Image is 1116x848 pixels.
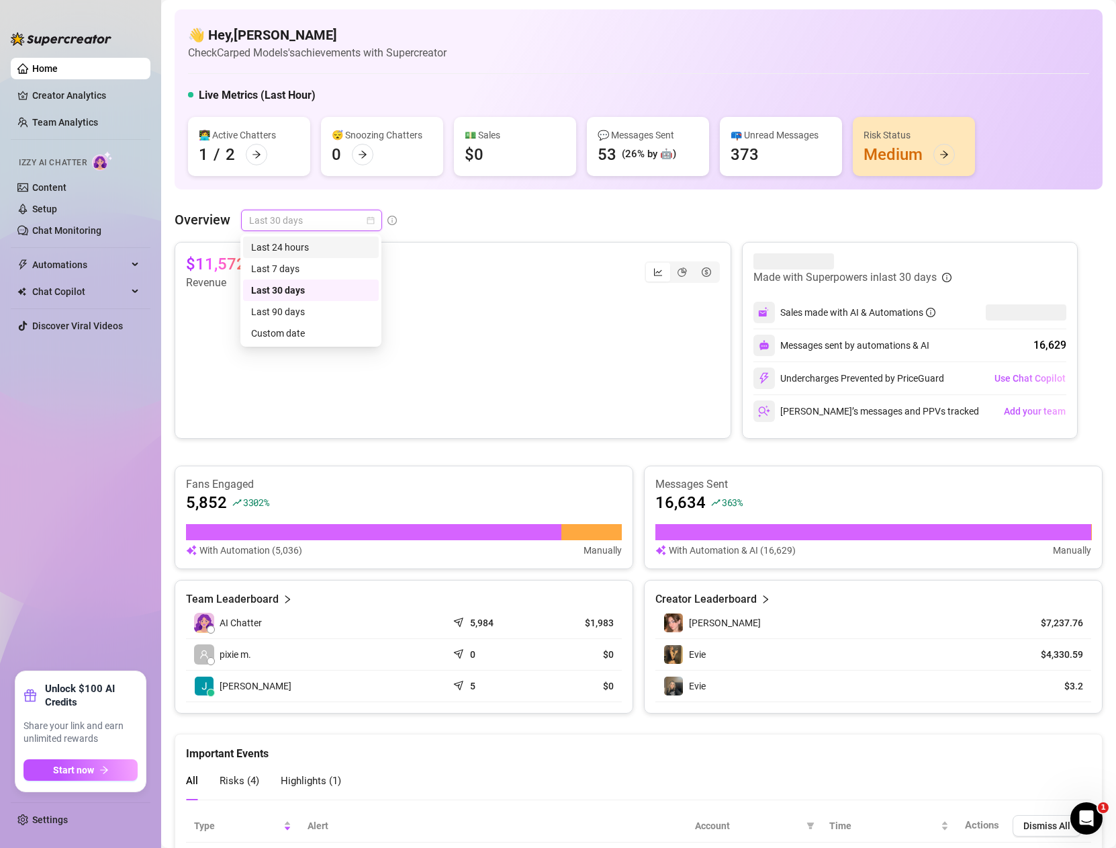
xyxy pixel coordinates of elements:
[195,677,214,695] img: Jack Cassidy
[199,543,302,558] article: With Automation (5,036)
[753,368,944,389] div: Undercharges Prevented by PriceGuard
[332,144,341,165] div: 0
[655,543,666,558] img: svg%3e
[367,216,375,224] span: calendar
[186,477,622,492] article: Fans Engaged
[32,254,128,275] span: Automations
[806,822,815,830] span: filter
[711,498,720,507] span: rise
[252,150,261,159] span: arrow-right
[17,287,26,296] img: Chat Copilot
[664,645,683,664] img: Evie
[24,720,138,746] span: Share your link and earn unlimited rewards
[470,679,475,693] article: 5
[753,400,979,422] div: [PERSON_NAME]’s messages and PPVs tracked
[32,182,66,193] a: Content
[17,259,28,270] span: thunderbolt
[332,128,432,142] div: 😴 Snoozing Chatters
[283,591,292,607] span: right
[470,616,494,630] article: 5,984
[622,146,676,163] div: (26% by 🤖)
[453,677,467,691] span: send
[1070,802,1103,835] iframe: Intercom live chat
[804,816,817,836] span: filter
[232,498,242,507] span: rise
[653,267,663,277] span: line-chart
[99,765,109,775] span: arrow-right
[32,63,58,74] a: Home
[92,151,113,171] img: AI Chatter
[939,150,949,159] span: arrow-right
[731,128,831,142] div: 📪 Unread Messages
[645,261,720,283] div: segmented control
[251,240,371,255] div: Last 24 hours
[243,280,379,301] div: Last 30 days
[780,305,935,320] div: Sales made with AI & Automations
[53,765,94,775] span: Start now
[761,591,770,607] span: right
[32,281,128,302] span: Chat Copilot
[664,613,683,632] img: Kali
[689,649,706,660] span: Evie
[453,646,467,659] span: send
[758,372,770,384] img: svg%3e
[695,818,801,833] span: Account
[281,775,341,787] span: Highlights ( 1 )
[251,261,371,276] div: Last 7 days
[759,340,770,351] img: svg%3e
[465,128,565,142] div: 💵 Sales
[243,237,379,258] div: Last 24 hours
[251,304,371,319] div: Last 90 days
[1023,820,1070,831] span: Dismiss All
[753,269,937,286] article: Made with Superpowers in last 30 days
[186,253,246,275] article: $11,572
[1053,543,1091,558] article: Manually
[226,144,235,165] div: 2
[722,496,743,509] span: 363 %
[186,275,277,291] article: Revenue
[251,283,371,298] div: Last 30 days
[1033,337,1066,353] div: 16,629
[655,477,1091,492] article: Messages Sent
[1098,802,1109,813] span: 1
[689,618,761,628] span: [PERSON_NAME]
[358,150,367,159] span: arrow-right
[678,267,687,277] span: pie-chart
[465,144,483,165] div: $0
[251,326,371,341] div: Custom date
[186,775,198,787] span: All
[387,216,397,225] span: info-circle
[453,614,467,628] span: send
[243,496,269,509] span: 3302 %
[32,321,123,331] a: Discover Viral Videos
[470,648,475,661] article: 0
[220,775,259,787] span: Risks ( 4 )
[821,810,957,843] th: Time
[24,689,37,702] span: gift
[1022,648,1083,661] article: $4,330.59
[598,144,616,165] div: 53
[243,323,379,344] div: Custom date
[199,128,299,142] div: 👩‍💻 Active Chatters
[199,144,208,165] div: 1
[199,650,209,659] span: user
[829,818,938,833] span: Time
[188,44,447,61] article: Check Carped Models's achievements with Supercreator
[220,616,262,630] span: AI Chatter
[243,301,379,323] div: Last 90 days
[1022,679,1083,693] article: $3.2
[994,373,1066,384] span: Use Chat Copilot
[664,677,683,695] img: Evie
[220,679,291,693] span: [PERSON_NAME]
[11,32,111,46] img: logo-BBDzfeDw.svg
[731,144,759,165] div: 373
[1013,815,1081,837] button: Dismiss All
[32,204,57,214] a: Setup
[32,225,101,236] a: Chat Monitoring
[598,128,698,142] div: 💬 Messages Sent
[543,648,614,661] article: $0
[758,405,770,417] img: svg%3e
[942,273,951,282] span: info-circle
[186,543,197,558] img: svg%3e
[965,819,999,831] span: Actions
